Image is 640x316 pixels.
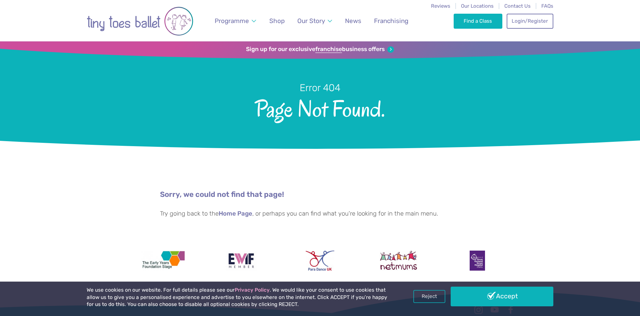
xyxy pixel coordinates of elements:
[235,287,270,293] a: Privacy Policy
[504,3,531,9] a: Contact Us
[413,290,445,303] a: Reject
[371,13,412,29] a: Franchising
[507,14,553,28] a: Login/Register
[269,17,285,25] span: Shop
[431,3,450,9] a: Reviews
[87,287,390,308] p: We use cookies on our website. For full details please see our . We would like your consent to us...
[374,17,408,25] span: Franchising
[342,13,364,29] a: News
[123,94,517,121] span: Page Not Found.
[297,17,325,25] span: Our Story
[461,3,494,9] a: Our Locations
[294,13,335,29] a: Our Story
[345,17,361,25] span: News
[246,46,394,53] a: Sign up for our exclusivefranchisebusiness offers
[160,209,480,219] p: Try going back to the , or perhaps you can find what you're looking for in the main menu.
[315,46,342,53] strong: franchise
[215,17,249,25] span: Programme
[454,14,503,28] a: Find a Class
[87,4,193,38] img: tiny toes ballet
[141,251,185,271] img: The Early Years Foundation Stage
[306,251,334,271] img: Para Dance UK
[219,211,252,217] a: Home Page
[266,13,288,29] a: Shop
[451,287,553,306] a: Accept
[300,82,340,93] small: Error 404
[541,3,553,9] a: FAQs
[226,251,257,271] img: Encouraging Women Into Franchising
[160,190,480,200] p: Sorry, we could not find that page!
[212,13,259,29] a: Programme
